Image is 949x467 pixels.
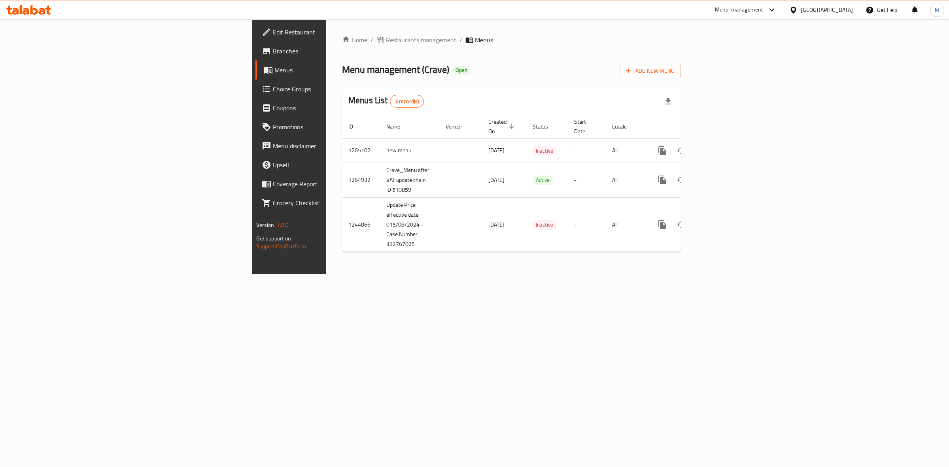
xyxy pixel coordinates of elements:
[488,117,517,136] span: Created On
[273,27,405,37] span: Edit Restaurant
[659,92,678,111] div: Export file
[256,233,293,244] span: Get support on:
[488,219,505,230] span: [DATE]
[277,220,289,230] span: 1.0.0
[273,46,405,56] span: Branches
[533,146,556,155] span: Inactive
[672,170,691,189] button: Change Status
[653,215,672,234] button: more
[452,67,471,74] span: Open
[672,215,691,234] button: Change Status
[390,98,424,105] span: 3 record(s)
[342,115,735,252] table: enhanced table
[255,136,411,155] a: Menu disclaimer
[488,175,505,185] span: [DATE]
[273,103,405,113] span: Coupons
[568,138,606,163] td: -
[533,220,556,229] span: Inactive
[620,64,681,78] button: Add New Menu
[452,66,471,75] div: Open
[653,141,672,160] button: more
[606,163,647,197] td: All
[273,141,405,151] span: Menu disclaimer
[255,23,411,42] a: Edit Restaurant
[386,122,410,131] span: Name
[273,84,405,94] span: Choice Groups
[273,179,405,189] span: Coverage Report
[488,145,505,155] span: [DATE]
[255,174,411,193] a: Coverage Report
[459,35,462,45] li: /
[348,95,424,108] h2: Menus List
[256,241,306,251] a: Support.OpsPlatform
[390,95,424,108] div: Total records count
[255,61,411,79] a: Menus
[606,197,647,252] td: All
[626,66,675,76] span: Add New Menu
[475,35,493,45] span: Menus
[715,5,764,15] div: Menu-management
[612,122,637,131] span: Locale
[533,122,558,131] span: Status
[274,65,405,75] span: Menus
[348,122,363,131] span: ID
[255,79,411,98] a: Choice Groups
[255,98,411,117] a: Coupons
[256,220,276,230] span: Version:
[273,198,405,208] span: Grocery Checklist
[568,163,606,197] td: -
[273,160,405,170] span: Upsell
[342,35,681,45] nav: breadcrumb
[386,35,456,45] span: Restaurants management
[376,35,456,45] a: Restaurants management
[606,138,647,163] td: All
[255,155,411,174] a: Upsell
[801,6,853,14] div: [GEOGRAPHIC_DATA]
[574,117,596,136] span: Start Date
[533,176,553,185] span: Active
[568,197,606,252] td: -
[672,141,691,160] button: Change Status
[273,122,405,132] span: Promotions
[653,170,672,189] button: more
[647,115,735,139] th: Actions
[935,6,940,14] span: M
[255,117,411,136] a: Promotions
[533,220,556,230] div: Inactive
[446,122,473,131] span: Vendor
[255,193,411,212] a: Grocery Checklist
[255,42,411,61] a: Branches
